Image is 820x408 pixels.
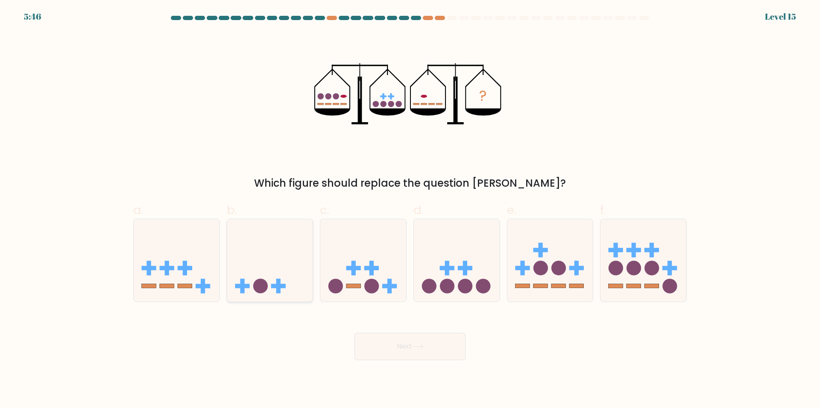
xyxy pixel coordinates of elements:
[413,202,424,218] span: d.
[354,333,466,360] button: Next
[507,202,516,218] span: e.
[320,202,329,218] span: c.
[138,176,682,191] div: Which figure should replace the question [PERSON_NAME]?
[227,202,237,218] span: b.
[133,202,143,218] span: a.
[24,10,41,23] div: 5:46
[479,86,487,106] tspan: ?
[600,202,606,218] span: f.
[765,10,796,23] div: Level 15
